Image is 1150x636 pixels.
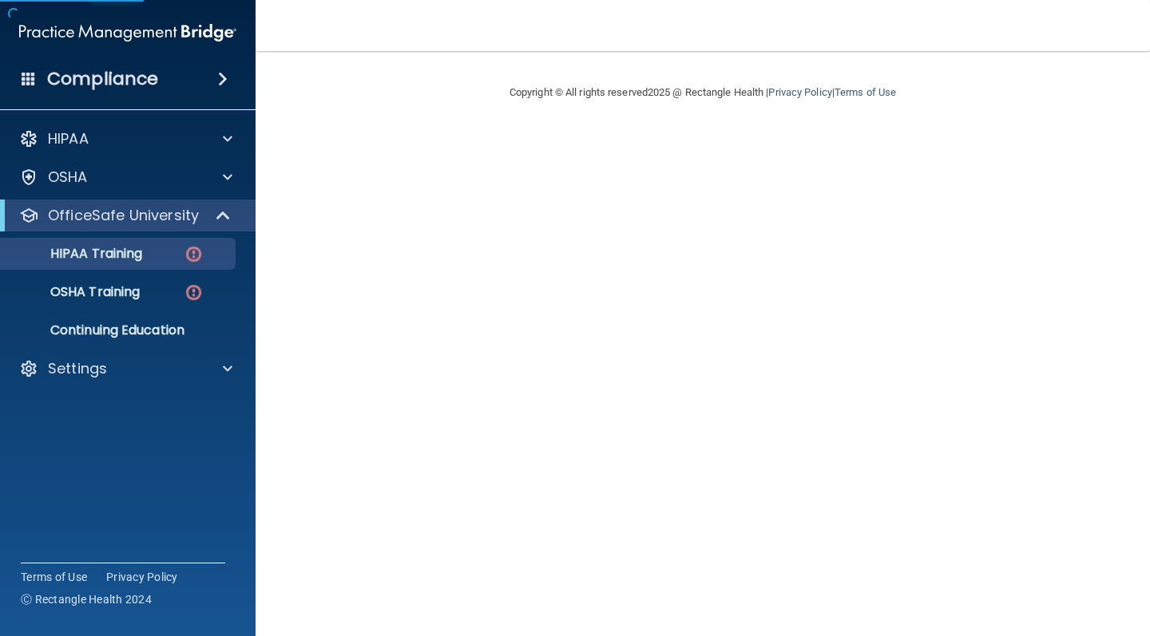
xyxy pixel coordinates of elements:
p: OSHA Training [10,284,140,300]
img: danger-circle.6113f641.png [184,244,204,264]
a: Privacy Policy [106,569,178,585]
a: OfficeSafe University [19,206,232,225]
img: PMB logo [19,17,236,49]
p: Continuing Education [10,322,228,338]
a: Privacy Policy [768,86,831,98]
a: Settings [19,359,232,378]
p: HIPAA Training [10,246,142,262]
a: Terms of Use [21,569,87,585]
span: Ⓒ Rectangle Health 2024 [21,591,152,607]
p: OSHA [48,168,88,187]
a: OSHA [19,168,232,187]
p: Settings [48,359,107,378]
p: HIPAA [48,129,89,148]
h4: Compliance [47,68,158,90]
p: OfficeSafe University [48,206,199,225]
div: Copyright © All rights reserved 2025 @ Rectangle Health | | [411,67,994,118]
a: HIPAA [19,129,232,148]
img: danger-circle.6113f641.png [184,282,204,302]
a: Terms of Use [835,86,896,98]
